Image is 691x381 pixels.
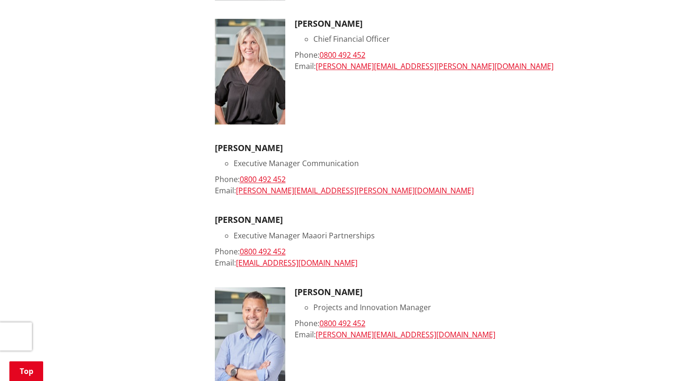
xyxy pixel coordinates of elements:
a: [PERSON_NAME][EMAIL_ADDRESS][PERSON_NAME][DOMAIN_NAME] [236,185,474,196]
div: Phone: [295,49,615,61]
div: Email: [215,185,615,196]
div: Email: [295,61,615,72]
a: 0800 492 452 [319,50,365,60]
li: Executive Manager Maaori Partnerships [234,230,615,241]
h3: [PERSON_NAME] [215,215,615,225]
a: 0800 492 452 [240,246,286,257]
a: [PERSON_NAME][EMAIL_ADDRESS][DOMAIN_NAME] [316,329,495,340]
a: [PERSON_NAME][EMAIL_ADDRESS][PERSON_NAME][DOMAIN_NAME] [316,61,554,71]
li: Chief Financial Officer [313,33,615,45]
a: 0800 492 452 [319,318,365,328]
div: Phone: [215,174,615,185]
a: 0800 492 452 [240,174,286,184]
iframe: Messenger Launcher [648,342,682,375]
div: Phone: [215,246,615,257]
h3: [PERSON_NAME] [215,143,615,153]
li: Executive Manager Communication [234,158,615,169]
div: Email: [295,329,615,340]
a: [EMAIL_ADDRESS][DOMAIN_NAME] [236,258,357,268]
div: Email: [215,257,615,268]
a: Top [9,361,43,381]
li: Projects and Innovation Manager [313,302,615,313]
h3: [PERSON_NAME] [295,287,615,297]
img: Alison Diaz [215,19,285,124]
div: Phone: [295,318,615,329]
h3: [PERSON_NAME] [295,19,615,29]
